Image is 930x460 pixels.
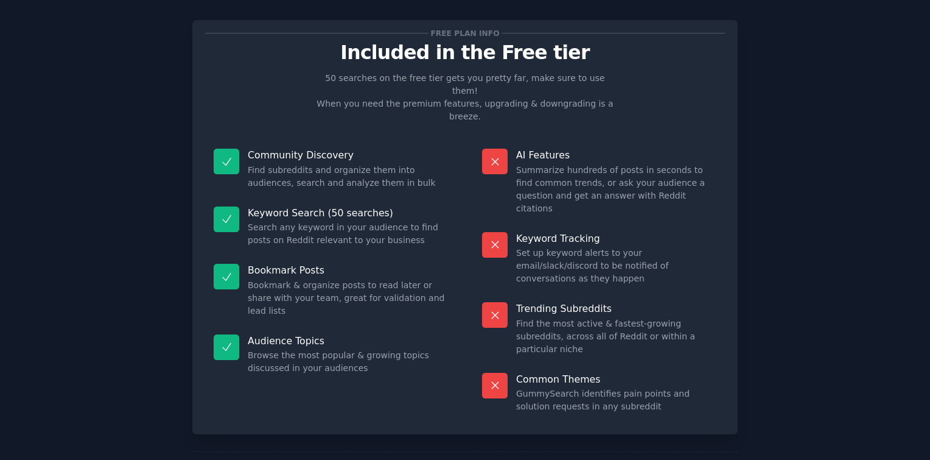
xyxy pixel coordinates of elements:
dd: Search any keyword in your audience to find posts on Reddit relevant to your business [248,221,448,247]
dd: Browse the most popular & growing topics discussed in your audiences [248,349,448,375]
dd: Bookmark & organize posts to read later or share with your team, great for validation and lead lists [248,279,448,317]
p: Trending Subreddits [516,302,716,315]
p: Bookmark Posts [248,264,448,277]
span: Free plan info [428,27,502,40]
p: Included in the Free tier [205,42,725,63]
p: Audience Topics [248,334,448,347]
dd: Set up keyword alerts to your email/slack/discord to be notified of conversations as they happen [516,247,716,285]
p: 50 searches on the free tier gets you pretty far, make sure to use them! When you need the premiu... [312,72,618,123]
p: AI Features [516,149,716,161]
dd: Summarize hundreds of posts in seconds to find common trends, or ask your audience a question and... [516,164,716,215]
p: Common Themes [516,373,716,386]
p: Community Discovery [248,149,448,161]
p: Keyword Tracking [516,232,716,245]
dd: Find subreddits and organize them into audiences, search and analyze them in bulk [248,164,448,189]
p: Keyword Search (50 searches) [248,207,448,219]
dd: Find the most active & fastest-growing subreddits, across all of Reddit or within a particular niche [516,317,716,356]
dd: GummySearch identifies pain points and solution requests in any subreddit [516,387,716,413]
